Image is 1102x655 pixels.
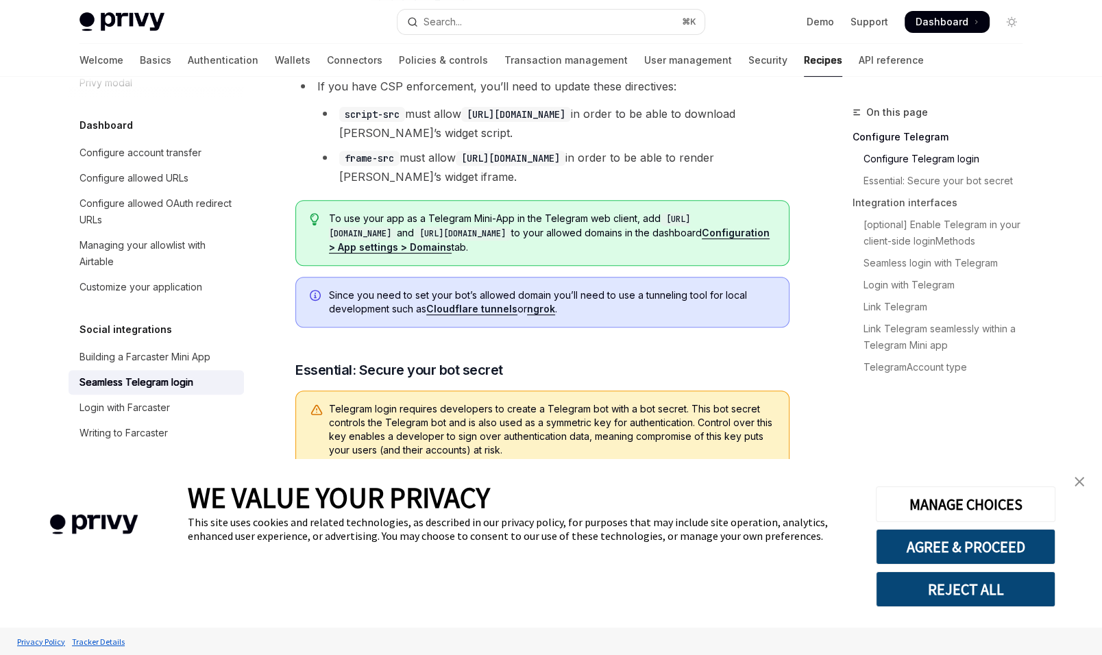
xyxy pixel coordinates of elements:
[1075,477,1084,486] img: close banner
[426,303,517,315] a: Cloudflare tunnels
[69,421,244,445] a: Writing to Farcaster
[79,425,168,441] div: Writing to Farcaster
[327,44,382,77] a: Connectors
[69,166,244,190] a: Configure allowed URLs
[424,14,462,30] div: Search...
[79,117,133,134] h5: Dashboard
[853,274,1033,296] a: Login with Telegram
[140,44,171,77] a: Basics
[859,44,924,77] a: API reference
[79,12,164,32] img: light logo
[527,303,555,315] a: ngrok
[1001,11,1023,33] button: Toggle dark mode
[339,151,400,166] code: frame-src
[876,486,1055,522] button: MANAGE CHOICES
[329,288,775,316] span: Since you need to set your bot’s allowed domain you’ll need to use a tunneling tool for local dev...
[79,44,123,77] a: Welcome
[748,44,787,77] a: Security
[69,395,244,420] a: Login with Farcaster
[644,44,732,77] a: User management
[853,356,1033,378] a: TelegramAccount type
[69,370,244,395] a: Seamless Telegram login
[69,140,244,165] a: Configure account transfer
[916,15,968,29] span: Dashboard
[69,233,244,274] a: Managing your allowlist with Airtable
[853,126,1033,148] a: Configure Telegram
[69,345,244,369] a: Building a Farcaster Mini App
[807,15,834,29] a: Demo
[414,227,511,240] code: [URL][DOMAIN_NAME]
[461,107,571,122] code: [URL][DOMAIN_NAME]
[399,44,488,77] a: Policies & controls
[317,104,789,143] li: must allow in order to be able to download [PERSON_NAME]’s widget script.
[69,630,128,654] a: Tracker Details
[876,529,1055,565] button: AGREE & PROCEED
[853,318,1033,356] a: Link Telegram seamlessly within a Telegram Mini app
[853,252,1033,274] a: Seamless login with Telegram
[188,44,258,77] a: Authentication
[853,296,1033,318] a: Link Telegram
[853,148,1033,170] a: Configure Telegram login
[79,237,236,270] div: Managing your allowlist with Airtable
[1066,468,1093,495] a: close banner
[456,151,565,166] code: [URL][DOMAIN_NAME]
[79,321,172,338] h5: Social integrations
[79,349,210,365] div: Building a Farcaster Mini App
[853,170,1033,192] a: Essential: Secure your bot secret
[853,192,1033,214] a: Integration interfaces
[79,399,170,416] div: Login with Farcaster
[853,214,1033,252] a: [optional] Enable Telegram in your client-side loginMethods
[79,195,236,228] div: Configure allowed OAuth redirect URLs
[329,212,690,240] code: [URL][DOMAIN_NAME]
[79,279,202,295] div: Customize your application
[504,44,628,77] a: Transaction management
[804,44,842,77] a: Recipes
[682,16,696,27] span: ⌘ K
[188,480,490,515] span: WE VALUE YOUR PRIVACY
[310,290,323,304] svg: Info
[397,10,705,34] button: Open search
[69,275,244,299] a: Customize your application
[188,515,855,543] div: This site uses cookies and related technologies, as described in our privacy policy, for purposes...
[69,191,244,232] a: Configure allowed OAuth redirect URLs
[317,148,789,186] li: must allow in order to be able to render [PERSON_NAME]’s widget iframe.
[295,360,503,380] span: Essential: Secure your bot secret
[329,402,775,457] span: Telegram login requires developers to create a Telegram bot with a bot secret. This bot secret co...
[310,404,323,417] svg: Warning
[14,630,69,654] a: Privacy Policy
[310,213,319,225] svg: Tip
[21,495,167,554] img: company logo
[295,77,789,186] li: If you have CSP enforcement, you’ll need to update these directives:
[850,15,888,29] a: Support
[79,170,188,186] div: Configure allowed URLs
[876,571,1055,607] button: REJECT ALL
[275,44,310,77] a: Wallets
[79,145,201,161] div: Configure account transfer
[329,212,775,254] span: To use your app as a Telegram Mini-App in the Telegram web client, add and to your allowed domain...
[79,374,193,391] div: Seamless Telegram login
[339,107,405,122] code: script-src
[905,11,990,33] a: Dashboard
[866,104,928,121] span: On this page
